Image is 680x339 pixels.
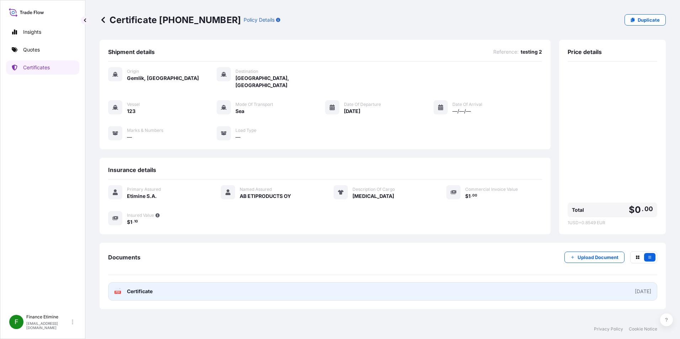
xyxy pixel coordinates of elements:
span: Origin [127,69,139,74]
span: Commercial Invoice Value [465,187,518,192]
span: Marks & Numbers [127,128,163,133]
span: Vessel [127,102,140,107]
span: Date of Arrival [452,102,482,107]
button: Upload Document [564,252,625,263]
a: Duplicate [625,14,666,26]
p: Insights [23,28,41,36]
span: Certificate [127,288,153,295]
span: Shipment details [108,48,155,55]
span: . [133,220,134,223]
span: 1 USD = 0.8549 EUR [568,220,657,226]
span: Insurance details [108,166,156,173]
p: Certificates [23,64,50,71]
p: [EMAIL_ADDRESS][DOMAIN_NAME] [26,321,70,330]
span: 1 [130,220,132,225]
div: [DATE] [635,288,651,295]
span: Load Type [235,128,256,133]
span: Description Of Cargo [352,187,395,192]
span: Price details [568,48,602,55]
span: [MEDICAL_DATA] [352,193,394,200]
span: Total [572,206,584,214]
text: PDF [116,291,120,294]
a: Cookie Notice [629,326,657,332]
span: Named Assured [240,187,272,192]
a: Quotes [6,43,79,57]
span: 123 [127,108,136,115]
span: Mode of Transport [235,102,273,107]
span: . [471,194,472,197]
span: [DATE] [344,108,360,115]
p: Policy Details [244,16,275,23]
p: Upload Document [578,254,618,261]
span: Etimine S.A. [127,193,157,200]
a: Certificates [6,60,79,75]
a: Insights [6,25,79,39]
span: 0 [635,205,641,214]
span: 10 [134,220,138,223]
span: $ [127,220,130,225]
span: 00 [644,207,653,211]
span: Insured Value [127,212,154,218]
p: Duplicate [638,16,660,23]
span: Sea [235,108,244,115]
a: PDFCertificate[DATE] [108,282,657,301]
span: Date of Departure [344,102,381,107]
span: —/—/— [452,108,471,115]
span: F [15,318,18,325]
span: . [642,207,644,211]
span: — [127,134,132,141]
span: Gemlik, [GEOGRAPHIC_DATA] [127,75,199,82]
p: Quotes [23,46,40,53]
span: — [235,134,240,141]
span: AB ETIPRODUCTS OY [240,193,291,200]
span: $ [465,194,468,199]
span: Reference : [493,48,519,55]
span: $ [629,205,634,214]
span: Documents [108,254,140,261]
span: 1 [468,194,471,199]
a: Privacy Policy [594,326,623,332]
span: Primary Assured [127,187,161,192]
span: 00 [472,194,477,197]
span: Destination [235,69,258,74]
span: testing 2 [521,48,542,55]
p: Certificate [PHONE_NUMBER] [100,14,241,26]
p: Finance Etimine [26,314,70,320]
span: [GEOGRAPHIC_DATA], [GEOGRAPHIC_DATA] [235,75,325,89]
